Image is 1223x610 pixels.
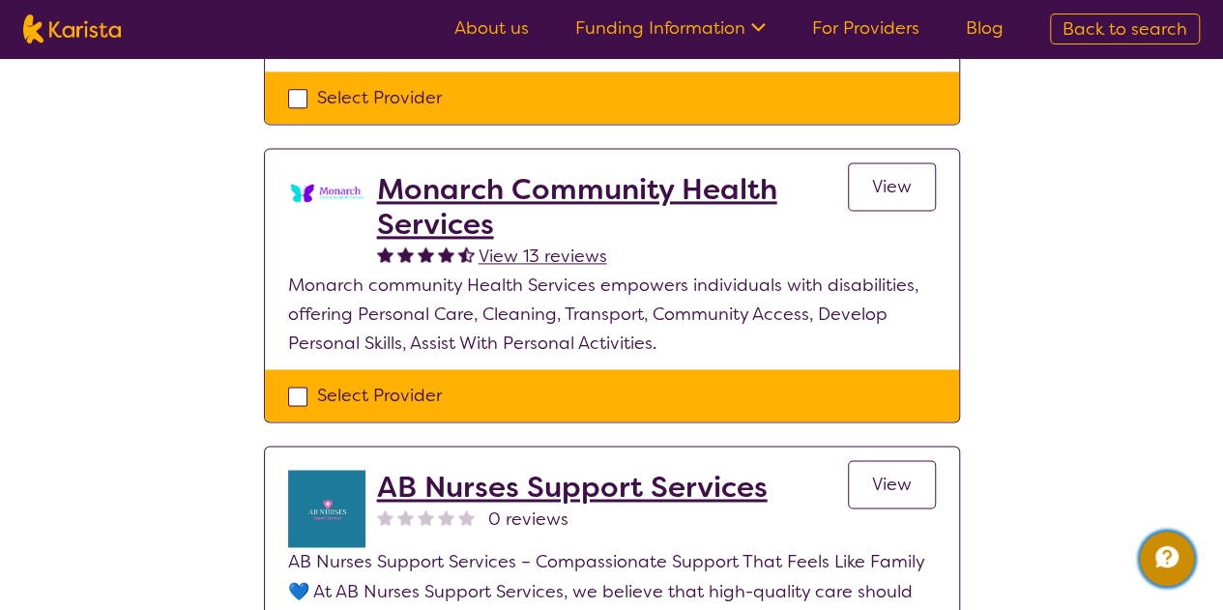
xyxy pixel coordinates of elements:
[488,505,568,534] span: 0 reviews
[288,172,365,217] img: k4tsyknm9itws7cmiz6u.png
[397,246,414,262] img: fullstar
[454,16,529,40] a: About us
[438,508,454,525] img: nonereviewstar
[438,246,454,262] img: fullstar
[458,508,475,525] img: nonereviewstar
[377,470,768,505] a: AB Nurses Support Services
[872,175,912,198] span: View
[377,246,393,262] img: fullstar
[479,242,607,271] a: View 13 reviews
[966,16,1004,40] a: Blog
[288,470,365,547] img: n2gfxm2nqgxdb4w4o8vn.jpg
[418,246,434,262] img: fullstar
[872,473,912,496] span: View
[479,245,607,268] span: View 13 reviews
[418,508,434,525] img: nonereviewstar
[1063,17,1187,41] span: Back to search
[458,246,475,262] img: halfstar
[288,271,936,358] p: Monarch community Health Services empowers individuals with disabilities, offering Personal Care,...
[377,508,393,525] img: nonereviewstar
[1050,14,1200,44] a: Back to search
[1140,532,1194,586] button: Channel Menu
[377,172,848,242] a: Monarch Community Health Services
[848,162,936,211] a: View
[397,508,414,525] img: nonereviewstar
[812,16,919,40] a: For Providers
[575,16,766,40] a: Funding Information
[23,15,121,44] img: Karista logo
[848,460,936,508] a: View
